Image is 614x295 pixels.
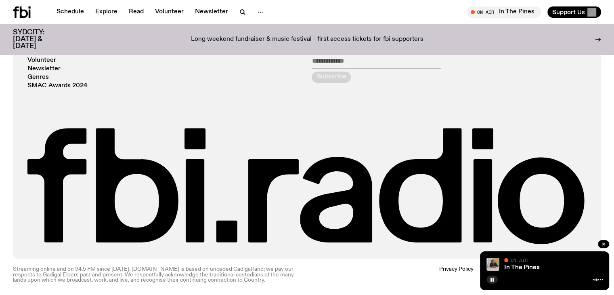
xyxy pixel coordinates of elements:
[312,72,351,83] button: Subscribe
[13,29,65,50] h3: SYDCITY: [DATE] & [DATE]
[90,6,122,18] a: Explore
[191,36,423,43] p: Long weekend fundraiser & music festival - first access tickets for fbi supporters
[511,257,528,263] span: On Air
[124,6,149,18] a: Read
[552,8,585,16] span: Support Us
[439,267,474,283] a: Privacy Policy
[27,83,88,89] a: SMAC Awards 2024
[467,6,541,18] button: On AirIn The Pines
[190,6,233,18] a: Newsletter
[52,6,89,18] a: Schedule
[27,57,56,63] a: Volunteer
[504,264,540,271] a: In The Pines
[13,267,302,283] p: Streaming online and on 94.5 FM since [DATE]. [DOMAIN_NAME] is based on unceded Gadigal land; we ...
[27,66,61,72] a: Newsletter
[27,74,49,80] a: Genres
[150,6,189,18] a: Volunteer
[547,6,601,18] button: Support Us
